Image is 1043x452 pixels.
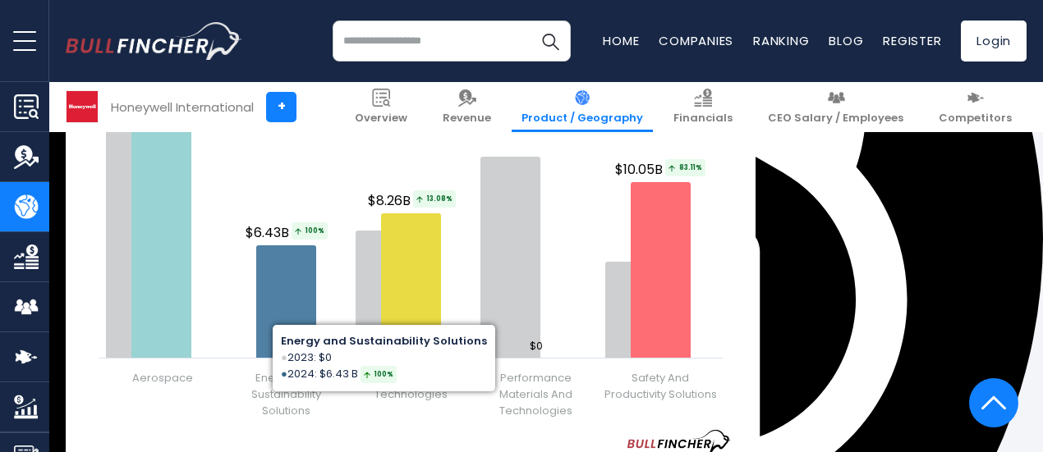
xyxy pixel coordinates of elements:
[368,190,458,211] span: $8.26B
[768,112,903,126] span: CEO Salary / Employees
[929,82,1022,132] a: Competitors
[266,92,296,122] a: +
[355,112,407,126] span: Overview
[664,82,742,132] a: Financials
[753,32,809,49] a: Ranking
[883,32,941,49] a: Register
[292,222,328,240] span: 100%
[66,22,242,60] a: Go to homepage
[521,112,643,126] span: Product / Geography
[246,222,330,243] span: $6.43B
[90,20,731,430] svg: Honeywell International's Revenue Growth Drivers
[413,190,456,208] span: 13.08%
[111,98,254,116] div: Honeywell International
[512,82,653,132] a: Product / Geography
[433,82,501,132] a: Revenue
[66,22,242,60] img: bullfincher logo
[961,21,1027,62] a: Login
[443,112,491,126] span: Revenue
[758,82,913,132] a: CEO Salary / Employees
[530,21,571,62] button: Search
[132,370,193,386] span: Aerospace
[600,370,720,403] span: Safety And Productivity Solutions
[659,32,733,49] a: Companies
[351,370,471,403] span: Home And Building Technologies
[665,159,705,176] span: 83.11%
[67,91,98,122] img: HON logo
[345,82,417,132] a: Overview
[615,159,708,180] span: $10.05B
[603,32,639,49] a: Home
[476,370,595,419] span: Performance Materials And Technologies
[530,339,543,354] span: $0
[673,112,733,126] span: Financials
[829,32,863,49] a: Blog
[939,112,1012,126] span: Competitors
[226,370,346,419] span: Energy and Sustainability Solutions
